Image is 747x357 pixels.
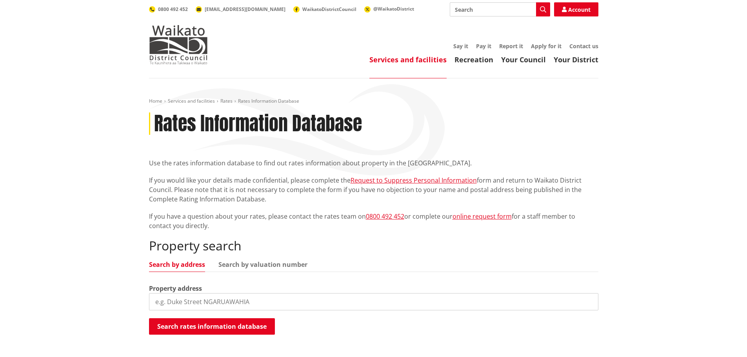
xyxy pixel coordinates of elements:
a: Pay it [476,42,491,50]
a: Home [149,98,162,104]
a: Search by address [149,261,205,268]
a: Services and facilities [369,55,447,64]
a: Account [554,2,598,16]
button: Search rates information database [149,318,275,335]
a: @WaikatoDistrict [364,5,414,12]
a: [EMAIL_ADDRESS][DOMAIN_NAME] [196,6,285,13]
a: 0800 492 452 [149,6,188,13]
h2: Property search [149,238,598,253]
a: WaikatoDistrictCouncil [293,6,356,13]
nav: breadcrumb [149,98,598,105]
a: Your District [554,55,598,64]
span: [EMAIL_ADDRESS][DOMAIN_NAME] [205,6,285,13]
input: Search input [450,2,550,16]
p: If you have a question about your rates, please contact the rates team on or complete our for a s... [149,212,598,230]
input: e.g. Duke Street NGARUAWAHIA [149,293,598,310]
a: 0800 492 452 [366,212,404,221]
p: If you would like your details made confidential, please complete the form and return to Waikato ... [149,176,598,204]
span: Rates Information Database [238,98,299,104]
a: Your Council [501,55,546,64]
a: Request to Suppress Personal Information [351,176,477,185]
a: Rates [220,98,233,104]
p: Use the rates information database to find out rates information about property in the [GEOGRAPHI... [149,158,598,168]
a: Services and facilities [168,98,215,104]
img: Waikato District Council - Te Kaunihera aa Takiwaa o Waikato [149,25,208,64]
a: Contact us [569,42,598,50]
a: Report it [499,42,523,50]
a: Say it [453,42,468,50]
a: online request form [453,212,512,221]
span: @WaikatoDistrict [373,5,414,12]
a: Apply for it [531,42,562,50]
a: Search by valuation number [218,261,307,268]
a: Recreation [454,55,493,64]
h1: Rates Information Database [154,112,362,135]
label: Property address [149,284,202,293]
span: WaikatoDistrictCouncil [302,6,356,13]
span: 0800 492 452 [158,6,188,13]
